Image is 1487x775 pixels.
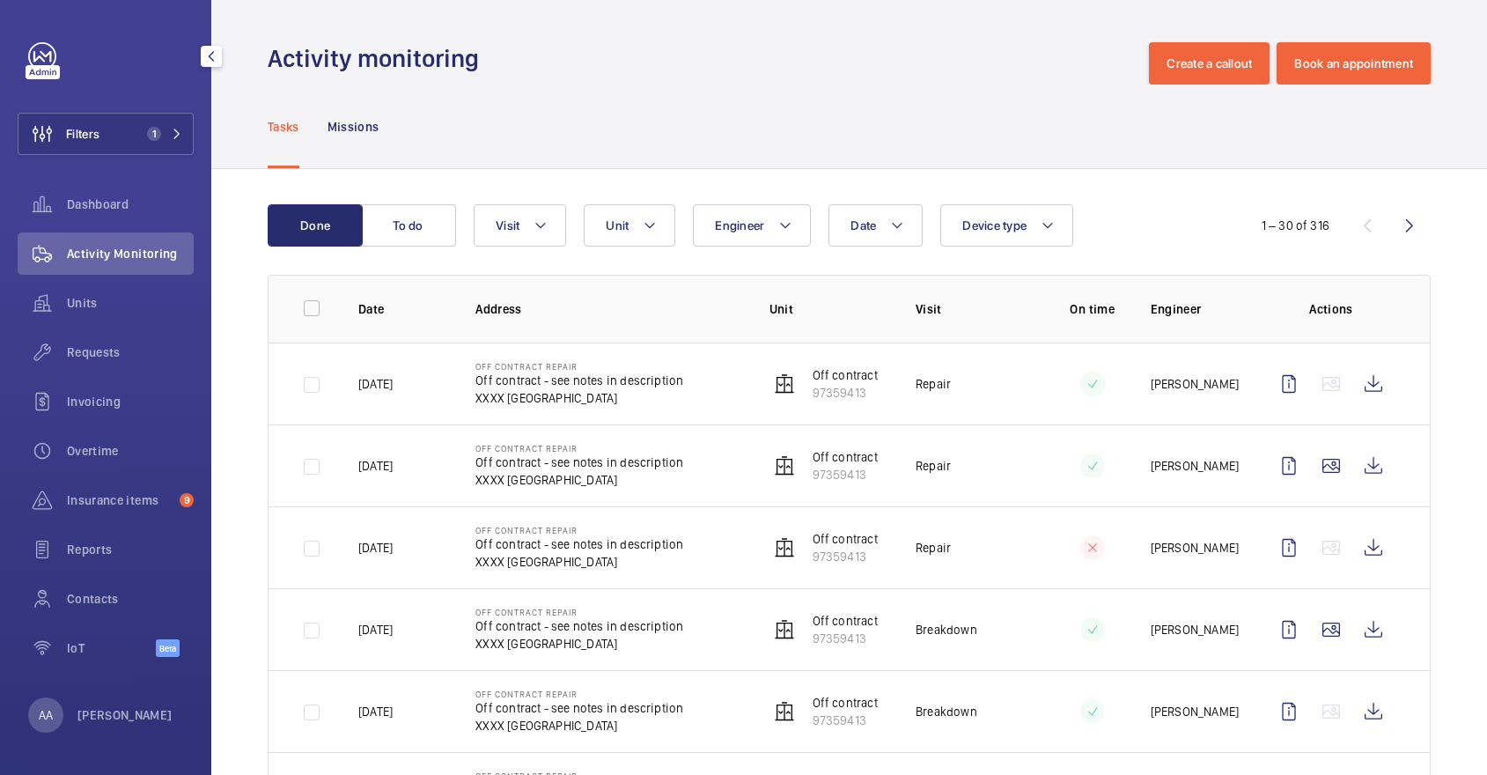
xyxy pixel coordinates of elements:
[584,204,675,247] button: Unit
[67,491,173,509] span: Insurance items
[1151,375,1239,393] p: [PERSON_NAME]
[962,218,1027,232] span: Device type
[358,300,447,318] p: Date
[67,294,194,312] span: Units
[66,125,99,143] span: Filters
[774,619,795,640] img: elevator.svg
[693,204,811,247] button: Engineer
[850,218,876,232] span: Date
[475,535,683,553] p: Off contract - see notes in description
[1151,703,1239,720] p: [PERSON_NAME]
[496,218,519,232] span: Visit
[1268,300,1395,318] p: Actions
[916,375,951,393] p: Repair
[474,204,566,247] button: Visit
[67,442,194,460] span: Overtime
[606,218,629,232] span: Unit
[475,443,683,454] p: Off Contract Repair
[67,639,156,657] span: IoT
[813,366,878,384] p: Off contract
[475,689,683,699] p: Off Contract Repair
[475,635,683,653] p: XXXX [GEOGRAPHIC_DATA]
[67,343,194,361] span: Requests
[358,375,393,393] p: [DATE]
[828,204,923,247] button: Date
[1262,217,1329,234] div: 1 – 30 of 316
[268,204,363,247] button: Done
[813,466,878,483] p: 97359413
[475,699,683,717] p: Off contract - see notes in description
[1063,300,1123,318] p: On time
[774,455,795,476] img: elevator.svg
[1151,300,1240,318] p: Engineer
[916,300,1034,318] p: Visit
[813,712,878,729] p: 97359413
[475,361,683,372] p: Off Contract Repair
[916,621,977,638] p: Breakdown
[156,639,180,657] span: Beta
[67,590,194,608] span: Contacts
[475,617,683,635] p: Off contract - see notes in description
[358,621,393,638] p: [DATE]
[1151,539,1239,557] p: [PERSON_NAME]
[774,373,795,395] img: elevator.svg
[268,42,490,75] h1: Activity monitoring
[328,118,379,136] p: Missions
[358,703,393,720] p: [DATE]
[916,703,977,720] p: Breakdown
[147,127,161,141] span: 1
[361,204,456,247] button: To do
[813,384,878,402] p: 97359413
[769,300,888,318] p: Unit
[358,457,393,475] p: [DATE]
[715,218,764,232] span: Engineer
[916,539,951,557] p: Repair
[813,448,878,466] p: Off contract
[475,454,683,471] p: Off contract - see notes in description
[268,118,299,136] p: Tasks
[77,706,173,724] p: [PERSON_NAME]
[39,706,53,724] p: AA
[813,548,878,565] p: 97359413
[475,300,740,318] p: Address
[475,471,683,489] p: XXXX [GEOGRAPHIC_DATA]
[18,113,194,155] button: Filters1
[67,541,194,558] span: Reports
[1151,457,1239,475] p: [PERSON_NAME]
[1151,621,1239,638] p: [PERSON_NAME]
[67,393,194,410] span: Invoicing
[774,701,795,722] img: elevator.svg
[475,553,683,571] p: XXXX [GEOGRAPHIC_DATA]
[358,539,393,557] p: [DATE]
[813,694,878,712] p: Off contract
[475,389,683,407] p: XXXX [GEOGRAPHIC_DATA]
[180,493,194,507] span: 9
[475,717,683,734] p: XXXX [GEOGRAPHIC_DATA]
[940,204,1073,247] button: Device type
[67,245,194,262] span: Activity Monitoring
[475,372,683,389] p: Off contract - see notes in description
[813,612,878,630] p: Off contract
[1149,42,1270,85] button: Create a callout
[916,457,951,475] p: Repair
[813,530,878,548] p: Off contract
[67,196,194,213] span: Dashboard
[774,537,795,558] img: elevator.svg
[1277,42,1431,85] button: Book an appointment
[475,525,683,535] p: Off Contract Repair
[475,607,683,617] p: Off Contract Repair
[813,630,878,647] p: 97359413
